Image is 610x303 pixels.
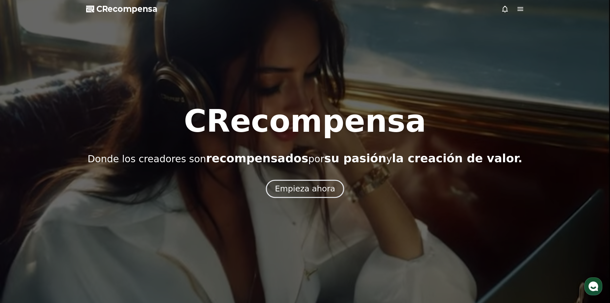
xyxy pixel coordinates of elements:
[2,203,42,219] a: Home
[86,4,157,14] a: CRecompensa
[275,184,335,193] font: Empieza ahora
[16,213,28,218] span: Home
[95,213,110,218] span: Settings
[308,153,324,164] font: por
[88,153,206,164] font: Donde los creadores son
[386,153,392,164] font: y
[266,180,344,198] button: Empieza ahora
[42,203,83,219] a: Messages
[268,187,342,193] a: Empieza ahora
[96,4,157,13] font: CRecompensa
[53,213,72,218] span: Messages
[324,152,386,165] font: su pasión
[206,152,308,165] font: recompensados
[184,103,426,139] font: CRecompensa
[392,152,522,165] font: la creación de valor.
[83,203,123,219] a: Settings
